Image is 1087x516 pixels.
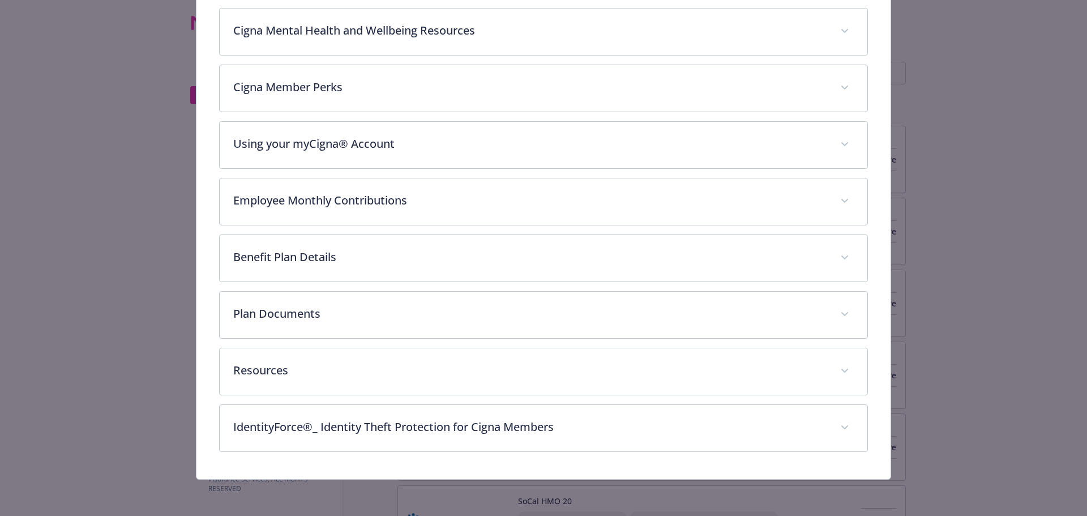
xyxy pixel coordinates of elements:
[233,249,827,266] p: Benefit Plan Details
[220,8,868,55] div: Cigna Mental Health and Wellbeing Resources
[220,292,868,338] div: Plan Documents
[220,122,868,168] div: Using your myCigna® Account
[233,192,827,209] p: Employee Monthly Contributions
[233,419,827,436] p: IdentityForce®_ Identity Theft Protection for Cigna Members
[233,135,827,152] p: Using your myCigna® Account
[220,65,868,112] div: Cigna Member Perks
[233,22,827,39] p: Cigna Mental Health and Wellbeing Resources
[233,362,827,379] p: Resources
[233,305,827,322] p: Plan Documents
[220,348,868,395] div: Resources
[220,178,868,225] div: Employee Monthly Contributions
[220,405,868,451] div: IdentityForce®_ Identity Theft Protection for Cigna Members
[220,235,868,282] div: Benefit Plan Details
[233,79,827,96] p: Cigna Member Perks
